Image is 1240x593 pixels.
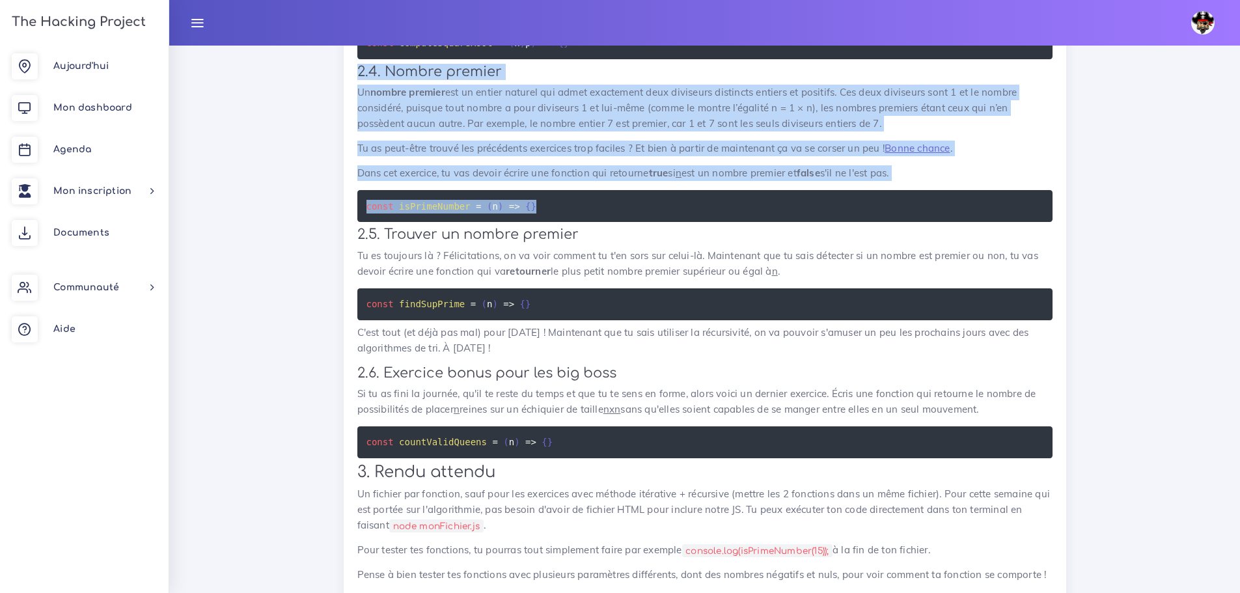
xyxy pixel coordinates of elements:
span: const [366,299,394,309]
strong: retourner [506,265,551,277]
span: ( [482,299,487,309]
p: Tu as peut-être trouvé les précédents exercices trop faciles ? Et bien à partir de maintenant ça ... [357,141,1053,156]
p: Un fichier par fonction, sauf pour les exercices avec méthode itérative + récursive (mettre les 2... [357,486,1053,533]
span: n [487,299,492,309]
span: ( [487,200,492,211]
u: n [454,403,460,415]
span: Communauté [53,283,119,292]
p: Pour tester tes fonctions, tu pourras tout simplement faire par exemple à la fin de ton fichier. [357,542,1053,558]
p: Si tu as fini la journée, qu'il te reste du temps et que tu te sens en forme, alors voici un dern... [357,386,1053,417]
h3: The Hacking Project [8,15,146,29]
a: Bonne chance [885,142,950,154]
span: = [471,299,476,309]
span: => [509,200,520,211]
u: nxn [603,403,621,415]
span: ) [514,437,519,447]
strong: false [797,167,820,179]
span: Agenda [53,145,91,154]
img: avatar [1191,11,1215,34]
h3: 2.6. Exercice bonus pour les big boss [357,365,1053,381]
span: { [520,299,525,309]
p: C'est tout (et déjà pas mal) pour [DATE] ! Maintenant que tu sais utiliser la récursivité, on va ... [357,325,1053,356]
p: Tu es toujours là ? Félicitations, on va voir comment tu t'en sors sur celui-là. Maintenant que t... [357,248,1053,279]
p: Un est un entier naturel qui admet exactement deux diviseurs distincts entiers et positifs. Ces d... [357,85,1053,131]
h3: 2.4. Nombre premier [357,64,1053,80]
span: Aujourd'hui [53,61,109,71]
span: } [525,299,530,309]
span: const [366,200,394,211]
span: Aide [53,324,76,334]
span: { [542,437,547,447]
span: = [492,437,497,447]
p: Pense à bien tester tes fonctions avec plusieurs paramètres différents, dont des nombres négatifs... [357,567,1053,583]
span: Mon dashboard [53,103,132,113]
span: findSupPrime [399,299,465,309]
span: => [503,299,514,309]
span: n [492,200,497,211]
span: } [530,200,536,211]
strong: nombre premier [370,86,445,98]
span: Mon inscription [53,186,131,196]
span: { [525,200,530,211]
span: => [525,437,536,447]
span: ) [492,299,497,309]
h3: 2.5. Trouver un nombre premier [357,227,1053,243]
u: n [676,167,682,179]
span: ) [498,200,503,211]
span: = [476,200,481,211]
span: countValidQueens [399,437,487,447]
span: isPrimeNumber [399,200,471,211]
u: n [772,265,778,277]
span: Documents [53,228,109,238]
span: const [366,437,394,447]
strong: true [649,167,668,179]
code: node monFichier.js [389,519,484,533]
span: n [509,437,514,447]
h2: 3. Rendu attendu [357,463,1053,482]
span: } [547,437,553,447]
code: console.log(isPrimeNumber(15)); [682,544,833,558]
span: ( [503,437,508,447]
p: Dans cet exercice, tu vas devoir écrire une fonction qui retourne si est un nombre premier et s'i... [357,165,1053,181]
